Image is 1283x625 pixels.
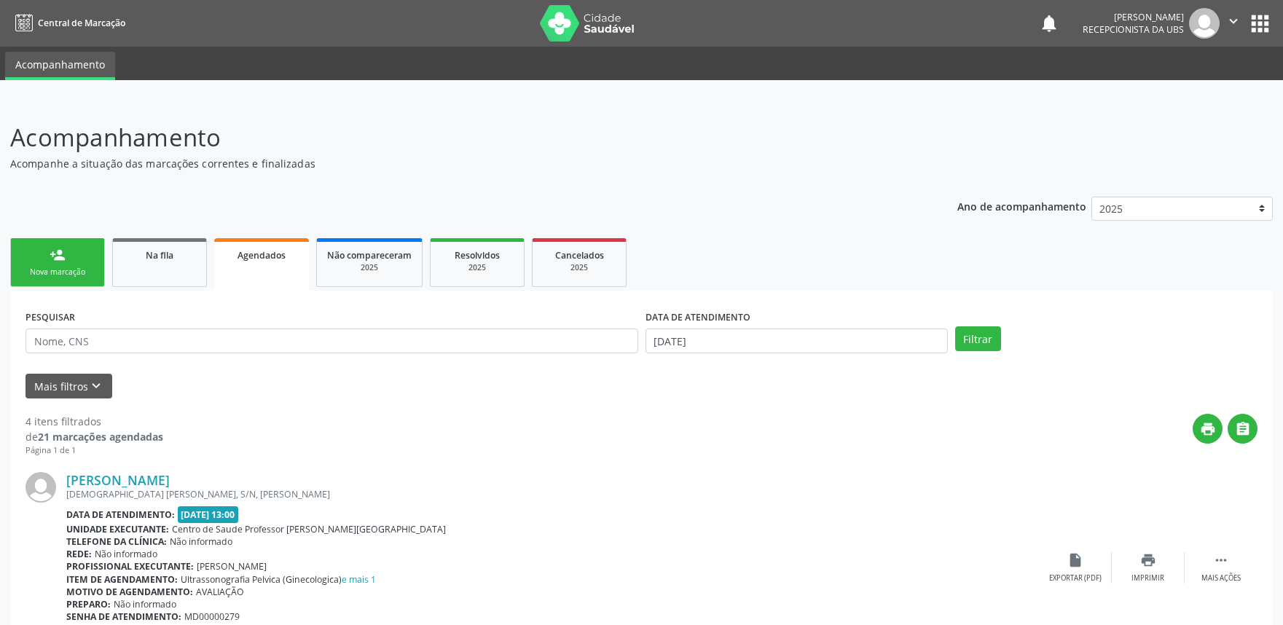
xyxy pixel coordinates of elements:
[1213,552,1229,568] i: 
[1140,552,1156,568] i: print
[1228,414,1258,444] button: 
[455,249,500,262] span: Resolvidos
[184,610,240,623] span: MD00000279
[25,306,75,329] label: PESQUISAR
[196,586,244,598] span: AVALIAÇÃO
[25,429,163,444] div: de
[66,488,1039,500] div: [DEMOGRAPHIC_DATA] [PERSON_NAME], S/N, [PERSON_NAME]
[66,548,92,560] b: Rede:
[1201,573,1241,583] div: Mais ações
[646,306,750,329] label: DATA DE ATENDIMENTO
[66,586,193,598] b: Motivo de agendamento:
[146,249,173,262] span: Na fila
[66,472,170,488] a: [PERSON_NAME]
[66,523,169,535] b: Unidade executante:
[66,508,175,521] b: Data de atendimento:
[181,573,376,586] span: Ultrassonografia Pelvica (Ginecologica)
[342,573,376,586] a: e mais 1
[10,11,125,35] a: Central de Marcação
[25,374,112,399] button: Mais filtroskeyboard_arrow_down
[10,156,894,171] p: Acompanhe a situação das marcações correntes e finalizadas
[172,523,446,535] span: Centro de Saude Professor [PERSON_NAME][GEOGRAPHIC_DATA]
[170,535,232,548] span: Não informado
[25,329,638,353] input: Nome, CNS
[327,249,412,262] span: Não compareceram
[114,598,176,610] span: Não informado
[25,444,163,457] div: Página 1 de 1
[1049,573,1102,583] div: Exportar (PDF)
[1220,8,1247,39] button: 
[555,249,604,262] span: Cancelados
[441,262,514,273] div: 2025
[1225,13,1241,29] i: 
[10,119,894,156] p: Acompanhamento
[50,247,66,263] div: person_add
[197,560,267,573] span: [PERSON_NAME]
[88,378,104,394] i: keyboard_arrow_down
[1200,421,1216,437] i: print
[1039,13,1059,34] button: notifications
[38,17,125,29] span: Central de Marcação
[955,326,1001,351] button: Filtrar
[327,262,412,273] div: 2025
[543,262,616,273] div: 2025
[1131,573,1164,583] div: Imprimir
[66,598,111,610] b: Preparo:
[646,329,948,353] input: Selecione um intervalo
[66,610,181,623] b: Senha de atendimento:
[1193,414,1223,444] button: print
[25,472,56,503] img: img
[25,414,163,429] div: 4 itens filtrados
[1235,421,1251,437] i: 
[238,249,286,262] span: Agendados
[957,197,1086,215] p: Ano de acompanhamento
[66,560,194,573] b: Profissional executante:
[5,52,115,80] a: Acompanhamento
[1083,23,1184,36] span: Recepcionista da UBS
[95,548,157,560] span: Não informado
[1083,11,1184,23] div: [PERSON_NAME]
[38,430,163,444] strong: 21 marcações agendadas
[1067,552,1083,568] i: insert_drive_file
[178,506,239,523] span: [DATE] 13:00
[66,573,178,586] b: Item de agendamento:
[1189,8,1220,39] img: img
[66,535,167,548] b: Telefone da clínica:
[21,267,94,278] div: Nova marcação
[1247,11,1273,36] button: apps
